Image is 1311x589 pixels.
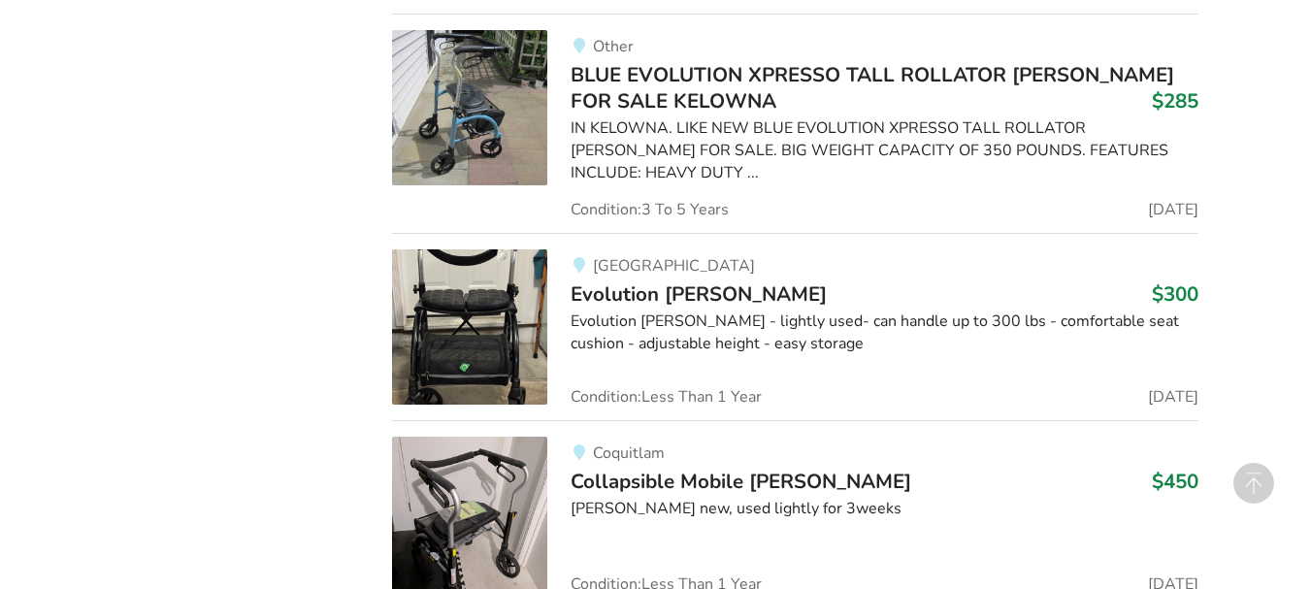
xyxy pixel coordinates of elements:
span: [DATE] [1148,389,1198,405]
span: Condition: 3 To 5 Years [571,202,729,217]
span: Condition: Less Than 1 Year [571,389,762,405]
a: mobility-blue evolution xpresso tall rollator walker for sale kelownaOtherBLUE EVOLUTION XPRESSO ... [392,14,1198,232]
h3: $300 [1152,281,1198,307]
div: IN KELOWNA. LIKE NEW BLUE EVOLUTION XPRESSO TALL ROLLATOR [PERSON_NAME] FOR SALE. BIG WEIGHT CAPA... [571,117,1198,184]
span: Coquitlam [593,442,665,464]
img: mobility-evolution walker [392,249,547,405]
a: mobility-evolution walker[GEOGRAPHIC_DATA]Evolution [PERSON_NAME]$300Evolution [PERSON_NAME] - li... [392,233,1198,420]
h3: $285 [1152,88,1198,114]
span: [DATE] [1148,202,1198,217]
div: [PERSON_NAME] new, used lightly for 3weeks [571,498,1198,520]
span: Collapsible Mobile [PERSON_NAME] [571,468,911,495]
span: [GEOGRAPHIC_DATA] [593,255,755,277]
h3: $450 [1152,469,1198,494]
span: Evolution [PERSON_NAME] [571,280,827,308]
span: Other [593,36,634,57]
img: mobility-blue evolution xpresso tall rollator walker for sale kelowna [392,30,547,185]
span: BLUE EVOLUTION XPRESSO TALL ROLLATOR [PERSON_NAME] FOR SALE KELOWNA [571,61,1174,114]
div: Evolution [PERSON_NAME] - lightly used- can handle up to 300 lbs - comfortable seat cushion - adj... [571,311,1198,355]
